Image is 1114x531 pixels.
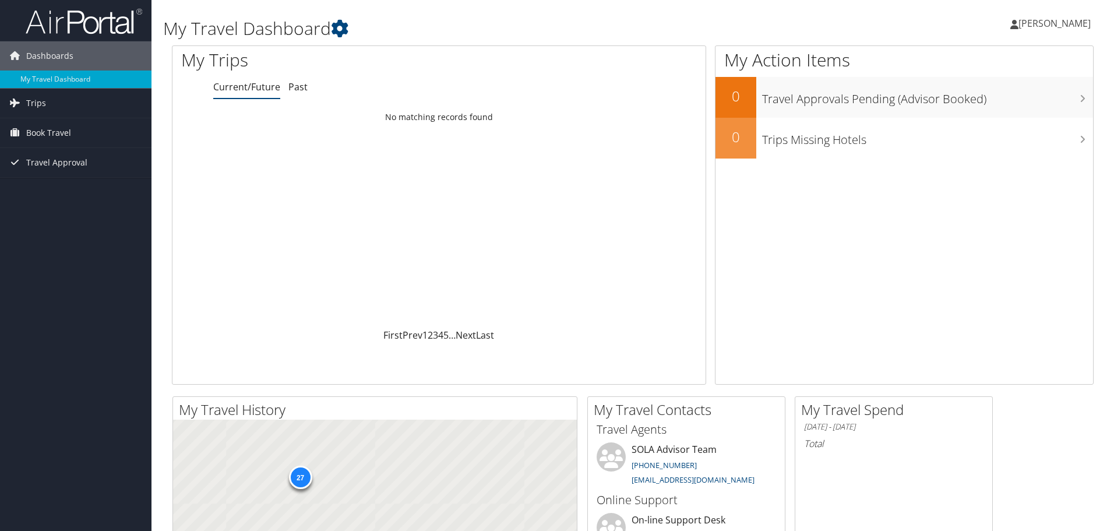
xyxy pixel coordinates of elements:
[26,118,71,147] span: Book Travel
[1010,6,1102,41] a: [PERSON_NAME]
[597,492,776,508] h3: Online Support
[715,127,756,147] h2: 0
[428,329,433,342] a: 2
[163,16,789,41] h1: My Travel Dashboard
[181,48,475,72] h1: My Trips
[632,460,697,470] a: [PHONE_NUMBER]
[1018,17,1091,30] span: [PERSON_NAME]
[801,400,992,420] h2: My Travel Spend
[422,329,428,342] a: 1
[456,329,476,342] a: Next
[597,421,776,438] h3: Travel Agents
[26,8,142,35] img: airportal-logo.png
[288,80,308,93] a: Past
[433,329,438,342] a: 3
[26,148,87,177] span: Travel Approval
[804,421,983,432] h6: [DATE] - [DATE]
[449,329,456,342] span: …
[26,41,73,71] span: Dashboards
[179,400,577,420] h2: My Travel History
[26,89,46,118] span: Trips
[383,329,403,342] a: First
[438,329,443,342] a: 4
[804,437,983,450] h6: Total
[213,80,280,93] a: Current/Future
[591,442,782,490] li: SOLA Advisor Team
[594,400,785,420] h2: My Travel Contacts
[762,85,1093,107] h3: Travel Approvals Pending (Advisor Booked)
[632,474,755,485] a: [EMAIL_ADDRESS][DOMAIN_NAME]
[715,77,1093,118] a: 0Travel Approvals Pending (Advisor Booked)
[715,48,1093,72] h1: My Action Items
[403,329,422,342] a: Prev
[172,107,706,128] td: No matching records found
[443,329,449,342] a: 5
[715,118,1093,159] a: 0Trips Missing Hotels
[715,86,756,106] h2: 0
[476,329,494,342] a: Last
[762,126,1093,148] h3: Trips Missing Hotels
[288,466,312,489] div: 27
